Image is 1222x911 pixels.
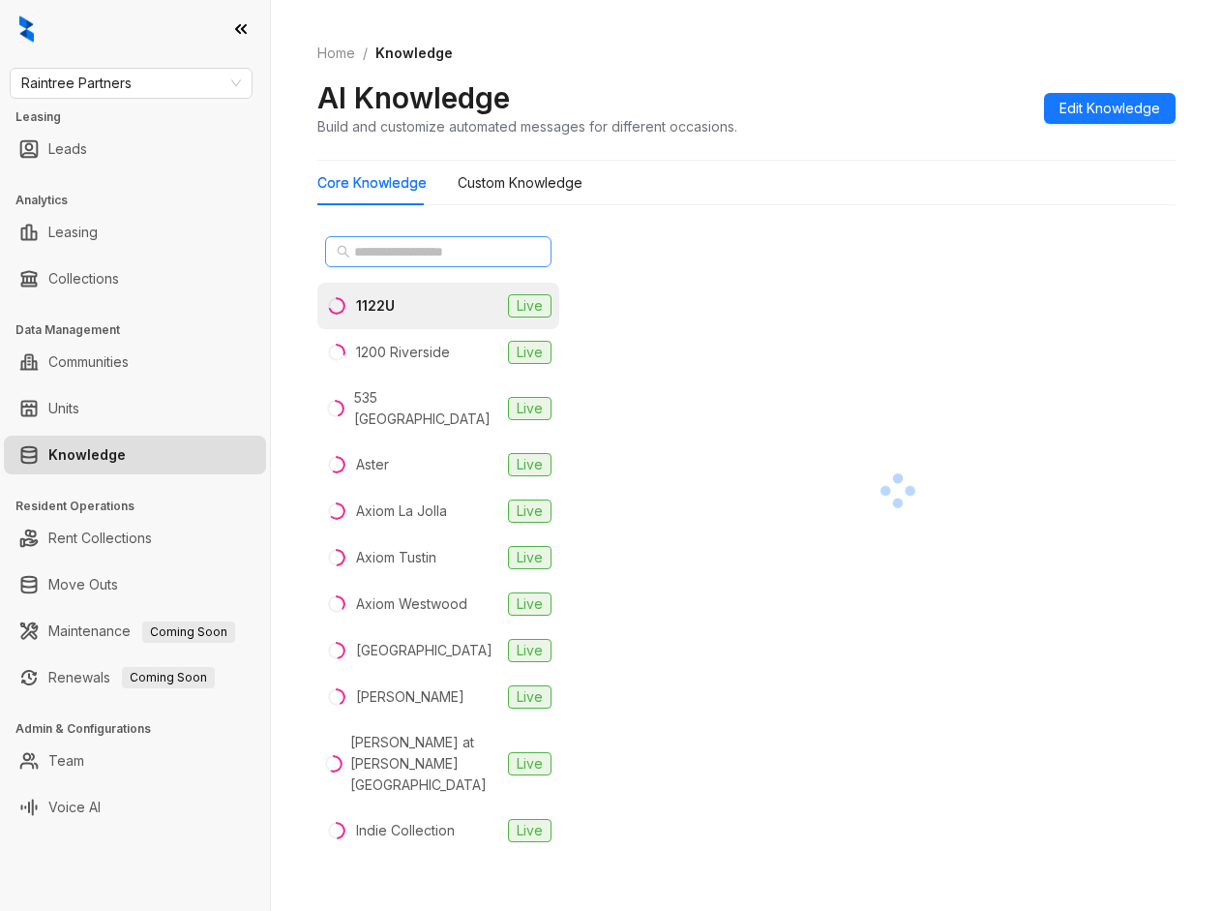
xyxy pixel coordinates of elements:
[356,686,464,708] div: [PERSON_NAME]
[317,79,510,116] h2: AI Knowledge
[508,453,551,476] span: Live
[356,295,395,317] div: 1122U
[15,192,270,209] h3: Analytics
[508,546,551,569] span: Live
[48,788,101,827] a: Voice AI
[508,341,551,364] span: Live
[356,640,492,661] div: [GEOGRAPHIC_DATA]
[4,259,266,298] li: Collections
[337,245,350,258] span: search
[317,116,737,137] div: Build and customize automated messages for different occasions.
[48,436,126,474] a: Knowledge
[48,213,98,252] a: Leasing
[4,389,266,428] li: Units
[317,172,427,194] div: Core Knowledge
[356,820,455,841] div: Indie Collection
[4,343,266,381] li: Communities
[508,397,551,420] span: Live
[4,213,266,252] li: Leasing
[48,658,215,697] a: RenewalsComing Soon
[48,519,152,558] a: Rent Collections
[4,436,266,474] li: Knowledge
[350,732,500,796] div: [PERSON_NAME] at [PERSON_NAME][GEOGRAPHIC_DATA]
[15,498,270,515] h3: Resident Operations
[1059,98,1160,119] span: Edit Knowledge
[1044,93,1176,124] button: Edit Knowledge
[48,343,129,381] a: Communities
[363,43,368,64] li: /
[356,501,447,522] div: Axiom La Jolla
[48,259,119,298] a: Collections
[375,45,453,61] span: Knowledge
[508,500,551,523] span: Live
[4,519,266,558] li: Rent Collections
[19,15,34,43] img: logo
[458,172,582,194] div: Custom Knowledge
[356,547,436,568] div: Axiom Tustin
[508,639,551,662] span: Live
[4,130,266,168] li: Leads
[508,685,551,709] span: Live
[356,342,450,363] div: 1200 Riverside
[4,788,266,827] li: Voice AI
[21,69,241,98] span: Raintree Partners
[354,387,500,430] div: 535 [GEOGRAPHIC_DATA]
[122,667,215,688] span: Coming Soon
[4,742,266,780] li: Team
[508,819,551,842] span: Live
[356,454,389,475] div: Aster
[356,593,467,615] div: Axiom Westwood
[142,622,235,643] span: Coming Soon
[48,565,118,604] a: Move Outs
[15,321,270,339] h3: Data Management
[4,565,266,604] li: Move Outs
[4,612,266,651] li: Maintenance
[48,742,84,780] a: Team
[313,43,359,64] a: Home
[48,130,87,168] a: Leads
[508,592,551,616] span: Live
[4,658,266,697] li: Renewals
[508,752,551,775] span: Live
[15,108,270,126] h3: Leasing
[508,294,551,318] span: Live
[48,389,79,428] a: Units
[15,720,270,738] h3: Admin & Configurations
